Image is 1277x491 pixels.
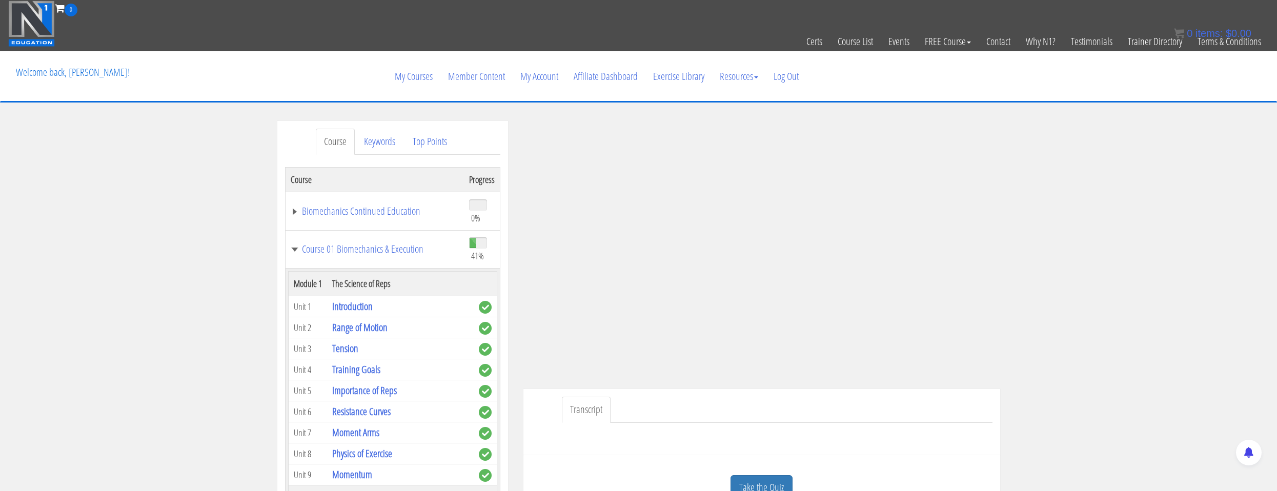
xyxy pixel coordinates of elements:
a: Terms & Conditions [1190,16,1269,67]
a: Tension [332,341,358,355]
img: n1-education [8,1,55,47]
span: $ [1226,28,1231,39]
span: items: [1195,28,1223,39]
th: Progress [464,167,500,192]
a: Momentum [332,467,372,481]
span: 41% [471,250,484,261]
span: complete [479,343,492,356]
td: Unit 9 [288,464,327,485]
td: Unit 8 [288,443,327,464]
a: Log Out [766,52,806,101]
span: complete [479,385,492,398]
td: Unit 1 [288,296,327,317]
a: Keywords [356,129,403,155]
a: Contact [979,16,1018,67]
p: Welcome back, [PERSON_NAME]! [8,52,137,93]
th: Course [285,167,464,192]
span: complete [479,301,492,314]
span: complete [479,322,492,335]
th: The Science of Reps [327,272,474,296]
span: complete [479,448,492,461]
a: Top Points [404,129,455,155]
img: icon11.png [1174,28,1184,38]
span: complete [479,427,492,440]
a: Biomechanics Continued Education [291,206,459,216]
a: Trainer Directory [1120,16,1190,67]
td: Unit 5 [288,380,327,401]
a: Course [316,129,355,155]
a: Member Content [440,52,513,101]
a: Course List [830,16,881,67]
a: Importance of Reps [332,383,397,397]
a: Physics of Exercise [332,446,392,460]
a: Moment Arms [332,425,379,439]
a: Course 01 Biomechanics & Execution [291,244,459,254]
span: 0 [65,4,77,16]
span: 0 [1187,28,1192,39]
a: Events [881,16,917,67]
span: complete [479,469,492,482]
a: Resistance Curves [332,404,391,418]
td: Unit 2 [288,317,327,338]
a: Transcript [562,397,611,423]
bdi: 0.00 [1226,28,1251,39]
a: Affiliate Dashboard [566,52,645,101]
a: Range of Motion [332,320,388,334]
a: My Account [513,52,566,101]
a: 0 [55,1,77,15]
td: Unit 4 [288,359,327,380]
th: Module 1 [288,272,327,296]
a: 0 items: $0.00 [1174,28,1251,39]
a: Training Goals [332,362,380,376]
a: Introduction [332,299,373,313]
a: Certs [799,16,830,67]
a: Testimonials [1063,16,1120,67]
a: Why N1? [1018,16,1063,67]
span: complete [479,406,492,419]
td: Unit 7 [288,422,327,443]
td: Unit 6 [288,401,327,422]
a: Resources [712,52,766,101]
td: Unit 3 [288,338,327,359]
span: 0% [471,212,480,223]
a: FREE Course [917,16,979,67]
a: My Courses [387,52,440,101]
span: complete [479,364,492,377]
a: Exercise Library [645,52,712,101]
